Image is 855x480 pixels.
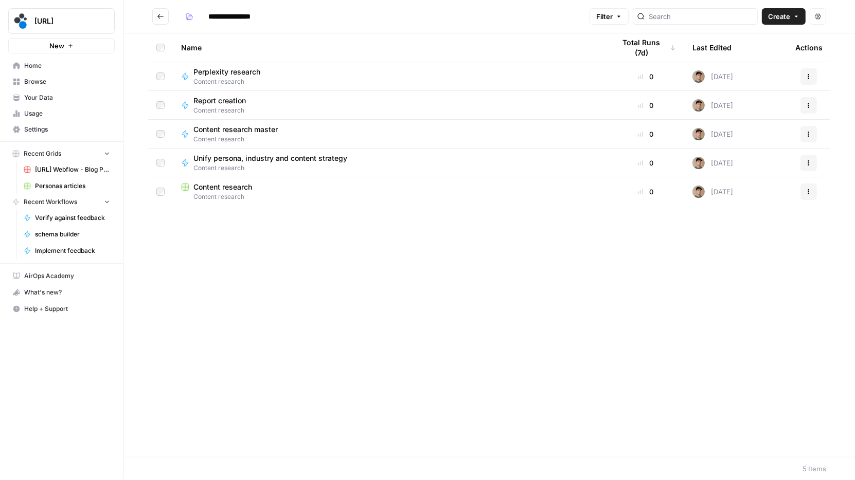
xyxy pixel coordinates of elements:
span: Home [24,61,110,70]
a: Perplexity researchContent research [181,67,599,86]
span: AirOps Academy [24,271,110,281]
button: Recent Workflows [8,194,115,210]
a: Content research masterContent research [181,124,599,144]
span: [URL] Webflow - Blog Posts Refresh [35,165,110,174]
span: New [49,41,64,51]
span: Implement feedback [35,246,110,255]
span: Settings [24,125,110,134]
div: What's new? [9,285,114,300]
a: Settings [8,121,115,138]
button: Filter [590,8,629,25]
button: Go back [152,8,169,25]
button: New [8,38,115,53]
div: [DATE] [692,157,733,169]
span: Content research [193,106,254,115]
img: bpsmmg7ns9rlz03fz0nd196eddmi [692,128,705,140]
span: Verify against feedback [35,213,110,223]
div: [DATE] [692,99,733,112]
span: Content research [193,77,269,86]
div: Last Edited [692,33,732,62]
div: [DATE] [692,128,733,140]
span: Recent Grids [24,149,61,158]
a: AirOps Academy [8,268,115,284]
div: 0 [615,100,676,110]
button: Workspace: spot.ai [8,8,115,34]
a: Usage [8,105,115,122]
span: Content research [181,192,599,201]
div: 0 [615,71,676,82]
a: Unify persona, industry and content strategyContent research [181,153,599,173]
div: 5 Items [803,464,826,474]
span: Unify persona, industry and content strategy [193,153,347,163]
a: Home [8,58,115,74]
div: 0 [615,158,676,168]
a: Your Data [8,89,115,106]
div: [DATE] [692,186,733,198]
a: schema builder [19,226,115,243]
span: Content research [193,182,252,192]
a: Content researchContent research [181,182,599,201]
span: [URL] [34,16,97,26]
span: Filter [596,11,613,22]
span: Your Data [24,93,110,102]
span: Content research [193,163,355,173]
span: Usage [24,109,110,118]
span: Create [768,11,790,22]
span: Browse [24,77,110,86]
a: [URL] Webflow - Blog Posts Refresh [19,161,115,178]
div: 0 [615,187,676,197]
span: Help + Support [24,304,110,313]
img: bpsmmg7ns9rlz03fz0nd196eddmi [692,99,705,112]
img: bpsmmg7ns9rlz03fz0nd196eddmi [692,157,705,169]
button: Help + Support [8,301,115,317]
div: Name [181,33,599,62]
div: Actions [795,33,823,62]
a: Personas articles [19,178,115,194]
a: Verify against feedback [19,210,115,226]
span: Report creation [193,96,246,106]
span: Perplexity research [193,67,260,77]
button: Recent Grids [8,146,115,161]
a: Browse [8,73,115,90]
div: Total Runs (7d) [615,33,676,62]
button: What's new? [8,284,115,301]
img: bpsmmg7ns9rlz03fz0nd196eddmi [692,70,705,83]
button: Create [762,8,806,25]
span: Recent Workflows [24,197,77,207]
div: 0 [615,129,676,139]
span: Content research [193,135,286,144]
a: Report creationContent research [181,96,599,115]
span: Content research master [193,124,278,135]
input: Search [649,11,753,22]
div: [DATE] [692,70,733,83]
img: spot.ai Logo [12,12,30,30]
img: bpsmmg7ns9rlz03fz0nd196eddmi [692,186,705,198]
span: schema builder [35,230,110,239]
span: Personas articles [35,181,110,191]
a: Implement feedback [19,243,115,259]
